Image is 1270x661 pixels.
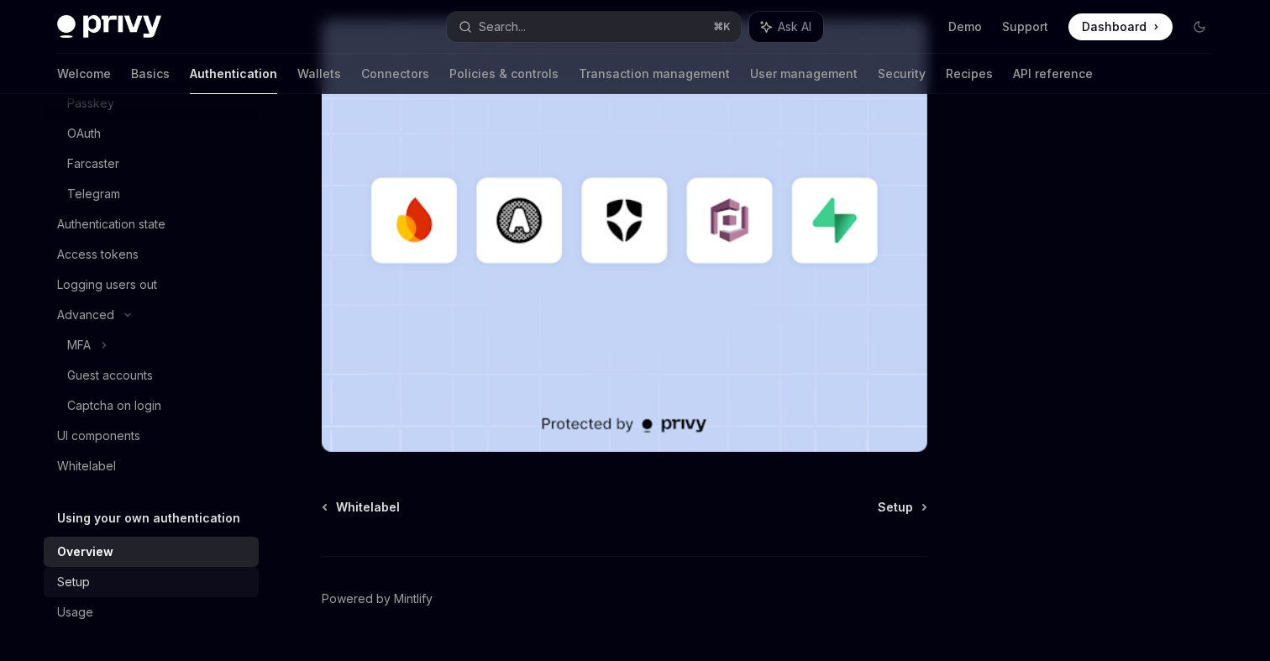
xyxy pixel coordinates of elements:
a: OAuth [44,118,259,149]
a: Guest accounts [44,360,259,391]
span: Ask AI [778,18,811,35]
div: Authentication state [57,214,165,234]
a: Usage [44,597,259,627]
div: Captcha on login [67,396,161,416]
div: Advanced [57,305,114,325]
a: Security [878,54,926,94]
div: Whitelabel [57,456,116,476]
a: Transaction management [579,54,730,94]
div: Search... [479,17,526,37]
a: UI components [44,421,259,451]
div: Guest accounts [67,365,153,386]
button: Search...⌘K [447,12,741,42]
a: Connectors [361,54,429,94]
a: Policies & controls [449,54,559,94]
a: Recipes [946,54,993,94]
a: Farcaster [44,149,259,179]
div: MFA [67,335,91,355]
a: Access tokens [44,239,259,270]
div: OAuth [67,123,101,144]
a: Captcha on login [44,391,259,421]
a: Dashboard [1068,13,1173,40]
a: Overview [44,537,259,567]
a: Whitelabel [44,451,259,481]
div: Setup [57,572,90,592]
a: Whitelabel [323,499,400,516]
div: Telegram [67,184,120,204]
a: Setup [44,567,259,597]
a: Basics [131,54,170,94]
a: Authentication state [44,209,259,239]
img: dark logo [57,15,161,39]
div: Access tokens [57,244,139,265]
a: Demo [948,18,982,35]
a: Wallets [297,54,341,94]
a: API reference [1013,54,1093,94]
span: Setup [878,499,913,516]
button: Ask AI [749,12,823,42]
div: Overview [57,542,113,562]
a: Welcome [57,54,111,94]
a: Authentication [190,54,277,94]
img: JWT-based auth splash [322,19,927,452]
a: Logging users out [44,270,259,300]
div: Farcaster [67,154,119,174]
div: Logging users out [57,275,157,295]
a: User management [750,54,858,94]
div: Usage [57,602,93,622]
div: UI components [57,426,140,446]
a: Support [1002,18,1048,35]
a: Setup [878,499,926,516]
span: Whitelabel [336,499,400,516]
button: Toggle dark mode [1186,13,1213,40]
a: Telegram [44,179,259,209]
span: ⌘ K [713,20,731,34]
h5: Using your own authentication [57,508,240,528]
span: Dashboard [1082,18,1147,35]
a: Powered by Mintlify [322,590,433,607]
